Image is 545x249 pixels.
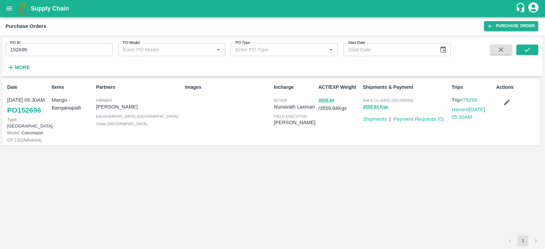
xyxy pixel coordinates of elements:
span: CF- 132 ( Advance ) [7,137,42,143]
label: PO ID [10,40,20,46]
img: logo [17,2,31,15]
input: Enter PO ID [5,43,113,56]
p: / 3559.84 Kgs [318,96,360,112]
p: Items [51,84,93,91]
div: account of current user [527,1,540,16]
span: Type: [7,117,18,122]
p: Trip [452,96,493,104]
a: PO152696 [7,104,41,116]
p: Nunavath Laxman [274,103,315,111]
p: Actions [496,84,538,91]
button: 3559.84 Kgs [363,103,388,111]
button: page 1 [517,235,528,246]
p: Images [185,84,271,91]
label: PO Model [123,40,140,46]
label: PO Type [235,40,250,46]
a: Harvest[DATE] 05:30AM [452,107,485,120]
a: Purchase Order [484,21,538,31]
p: [PERSON_NAME] [96,103,182,111]
a: Supply Chain [31,4,515,13]
p: Trips [452,84,493,91]
button: More [5,62,32,73]
span: Farmer [96,98,112,102]
p: Mango - Banganapalli [51,96,93,112]
input: Enter PO Model [120,45,203,54]
button: Open [327,45,336,54]
p: ACT/EXP Weight [318,84,360,91]
a: #79299 [460,97,477,103]
a: CF-132(Advance) [7,137,42,143]
button: 3559.84 [318,97,334,104]
a: Payment Requests (0) [393,116,444,122]
button: open drawer [1,1,17,16]
div: | [387,113,391,123]
input: Enter PO Type [233,45,316,54]
div: Purchase Orders [5,22,46,31]
span: Model: [7,130,20,135]
p: Incharge [274,84,315,91]
p: [PERSON_NAME] [274,119,315,126]
span: buyer [274,98,287,102]
strong: More [15,65,30,70]
a: Shipments [363,116,387,122]
p: Date [7,84,49,91]
button: Open [214,45,223,54]
p: [GEOGRAPHIC_DATA] [7,116,49,129]
label: Start Date [348,40,365,46]
nav: pagination navigation [503,235,542,246]
p: Shipments & Payment [363,84,449,91]
input: Start Date [343,43,434,56]
span: Rafi & Co (SRS) (SO-593559) [363,98,413,102]
div: customer-support [515,2,527,15]
p: Commision [7,130,49,136]
button: Choose date [437,43,450,56]
b: Supply Chain [31,5,69,12]
span: field executive [274,114,307,118]
span: [GEOGRAPHIC_DATA] ([GEOGRAPHIC_DATA]) Urban , [GEOGRAPHIC_DATA] [96,114,178,126]
p: [DATE] 05:30AM [7,96,49,104]
p: Partners [96,84,182,91]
